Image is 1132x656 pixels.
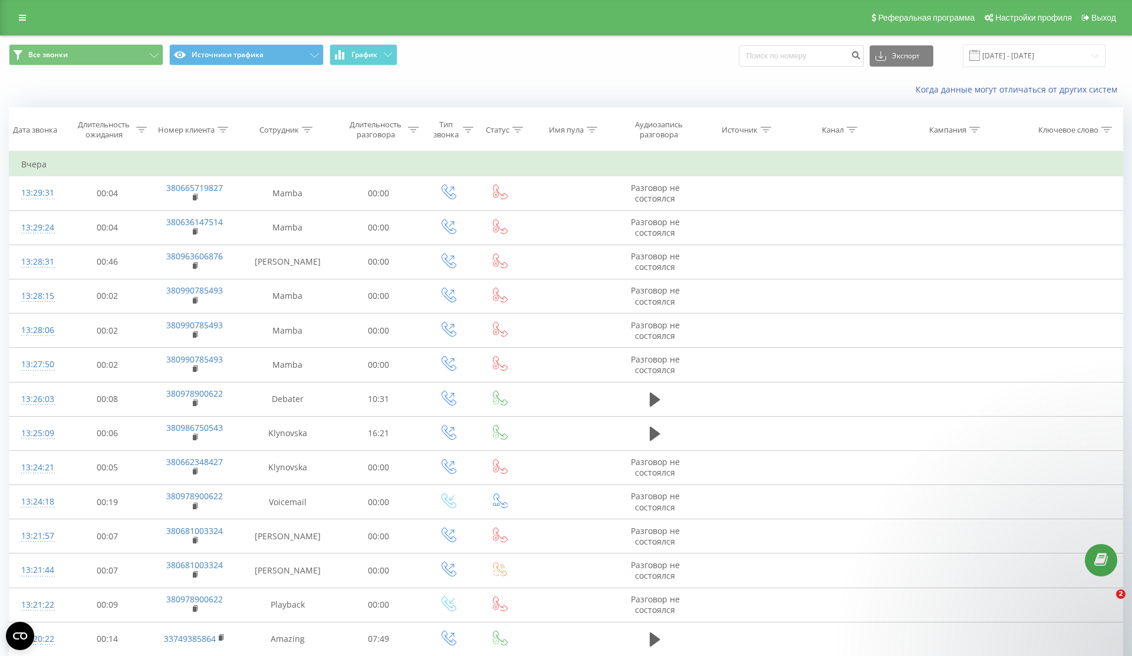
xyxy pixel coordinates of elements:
[631,559,680,581] span: Разговор не состоялся
[21,456,52,479] div: 13:24:21
[239,176,335,210] td: Mamba
[432,120,460,140] div: Тип звонка
[722,125,758,135] div: Источник
[916,84,1123,95] a: Когда данные могут отличаться от других систем
[28,50,68,60] span: Все звонки
[64,519,150,553] td: 00:07
[21,594,52,617] div: 13:21:22
[239,314,335,348] td: Mamba
[1116,589,1126,599] span: 2
[335,553,422,588] td: 00:00
[64,416,150,450] td: 00:06
[239,416,335,450] td: Klynovska
[335,416,422,450] td: 16:21
[335,279,422,313] td: 00:00
[64,382,150,416] td: 00:08
[239,348,335,382] td: Mamba
[21,388,52,411] div: 13:26:03
[158,125,215,135] div: Номер клиента
[330,44,397,65] button: График
[166,285,223,296] a: 380990785493
[239,450,335,484] td: Klynovska
[21,319,52,342] div: 13:28:06
[166,456,223,467] a: 380662348427
[631,456,680,478] span: Разговор не состоялся
[351,51,377,59] span: График
[1038,125,1098,135] div: Ключевое слово
[64,279,150,313] td: 00:02
[64,245,150,279] td: 00:46
[878,13,975,22] span: Реферальная программа
[335,519,422,553] td: 00:00
[21,182,52,205] div: 13:29:31
[631,182,680,204] span: Разговор не состоялся
[166,319,223,331] a: 380990785493
[64,622,150,656] td: 00:14
[335,622,422,656] td: 07:49
[239,210,335,245] td: Mamba
[631,354,680,375] span: Разговор не состоялся
[13,125,57,135] div: Дата звонка
[259,125,299,135] div: Сотрудник
[870,45,933,67] button: Экспорт
[169,44,324,65] button: Источники трафика
[631,525,680,547] span: Разговор не состоялся
[64,588,150,622] td: 00:09
[335,382,422,416] td: 10:31
[1091,13,1116,22] span: Выход
[21,628,52,651] div: 13:20:22
[335,176,422,210] td: 00:00
[64,450,150,484] td: 00:05
[64,176,150,210] td: 00:04
[631,490,680,512] span: Разговор не состоялся
[549,125,584,135] div: Имя пула
[239,519,335,553] td: [PERSON_NAME]
[239,245,335,279] td: [PERSON_NAME]
[64,485,150,519] td: 00:19
[21,559,52,582] div: 13:21:44
[335,588,422,622] td: 00:00
[631,285,680,306] span: Разговор не состоялся
[335,245,422,279] td: 00:00
[335,450,422,484] td: 00:00
[166,525,223,536] a: 380681003324
[1092,589,1120,618] iframe: Intercom live chat
[166,250,223,262] a: 380963606876
[21,490,52,513] div: 13:24:18
[166,559,223,571] a: 380681003324
[631,250,680,272] span: Разговор не состоялся
[64,314,150,348] td: 00:02
[929,125,966,135] div: Кампания
[21,525,52,548] div: 13:21:57
[239,553,335,588] td: [PERSON_NAME]
[64,553,150,588] td: 00:07
[739,45,864,67] input: Поиск по номеру
[624,120,693,140] div: Аудиозапись разговора
[166,422,223,433] a: 380986750543
[239,382,335,416] td: Debater
[995,13,1072,22] span: Настройки профиля
[631,319,680,341] span: Разговор не состоялся
[239,279,335,313] td: Mamba
[64,348,150,382] td: 00:02
[346,120,405,140] div: Длительность разговора
[164,633,216,644] a: 33749385864
[6,622,34,650] button: Open CMP widget
[239,622,335,656] td: Amazing
[486,125,509,135] div: Статус
[21,216,52,239] div: 13:29:24
[335,485,422,519] td: 00:00
[166,490,223,502] a: 380978900622
[631,216,680,238] span: Разговор не состоялся
[166,182,223,193] a: 380665719827
[239,588,335,622] td: Playback
[631,594,680,615] span: Разговор не состоялся
[335,210,422,245] td: 00:00
[335,348,422,382] td: 00:00
[239,485,335,519] td: Voicemail
[9,44,163,65] button: Все звонки
[166,388,223,399] a: 380978900622
[75,120,134,140] div: Длительность ожидания
[822,125,844,135] div: Канал
[21,422,52,445] div: 13:25:09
